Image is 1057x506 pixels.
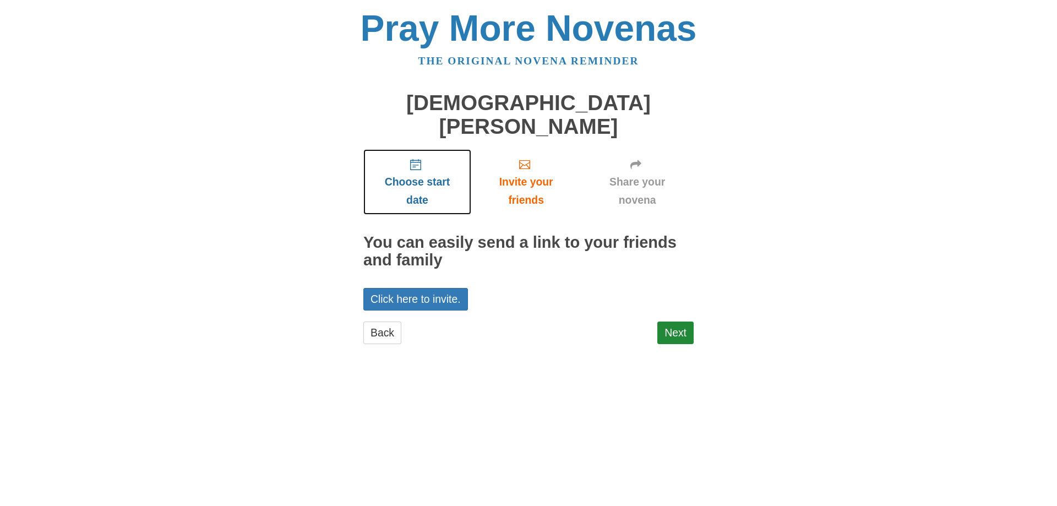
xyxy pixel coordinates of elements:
span: Invite your friends [482,173,570,209]
span: Choose start date [374,173,460,209]
a: Share your novena [581,149,694,215]
span: Share your novena [592,173,683,209]
a: Pray More Novenas [361,8,697,48]
a: Choose start date [363,149,471,215]
a: Invite your friends [471,149,581,215]
a: Back [363,322,401,344]
a: Click here to invite. [363,288,468,311]
h2: You can easily send a link to your friends and family [363,234,694,269]
a: The original novena reminder [418,55,639,67]
a: Next [657,322,694,344]
h1: [DEMOGRAPHIC_DATA][PERSON_NAME] [363,91,694,138]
